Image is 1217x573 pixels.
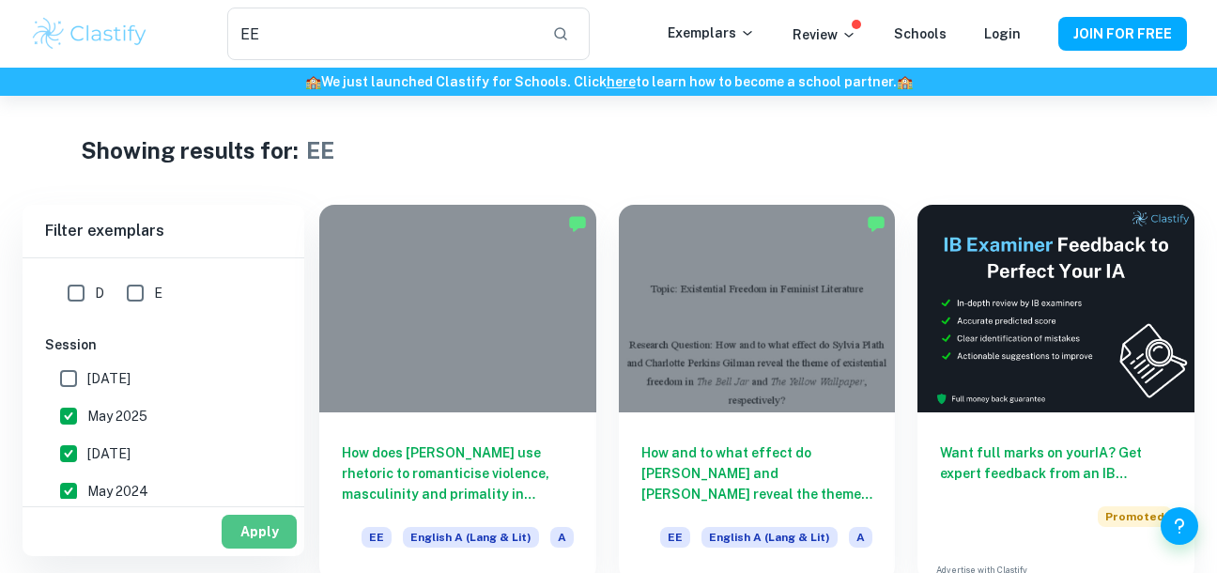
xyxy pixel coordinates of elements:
span: May 2024 [87,481,148,502]
h6: Session [45,334,282,355]
a: here [607,74,636,89]
p: Exemplars [668,23,755,43]
span: A [550,527,574,548]
img: Marked [568,214,587,233]
span: English A (Lang & Lit) [403,527,539,548]
span: English A (Lang & Lit) [701,527,838,548]
span: EE [362,527,392,548]
span: Promoted [1098,506,1172,527]
button: Help and Feedback [1161,507,1198,545]
span: [DATE] [87,443,131,464]
button: Apply [222,515,297,549]
h1: EE [306,133,334,167]
h6: We just launched Clastify for Schools. Click to learn how to become a school partner. [4,71,1213,92]
span: May 2025 [87,406,147,426]
span: 🏫 [305,74,321,89]
img: Thumbnail [917,205,1194,412]
h1: Showing results for: [81,133,299,167]
input: Search for any exemplars... [227,8,537,60]
span: D [95,283,104,303]
button: JOIN FOR FREE [1058,17,1187,51]
span: A [849,527,872,548]
img: Clastify logo [30,15,149,53]
img: Marked [867,214,886,233]
a: Schools [894,26,947,41]
h6: Filter exemplars [23,205,304,257]
span: [DATE] [87,368,131,389]
a: Login [984,26,1021,41]
h6: Want full marks on your IA ? Get expert feedback from an IB examiner! [940,442,1172,484]
span: E [154,283,162,303]
span: 🏫 [897,74,913,89]
h6: How and to what effect do [PERSON_NAME] and [PERSON_NAME] reveal the theme of existential freedom... [641,442,873,504]
h6: How does [PERSON_NAME] use rhetoric to romanticise violence, masculinity and primality in [PERSON... [342,442,574,504]
span: EE [660,527,690,548]
p: Review [793,24,856,45]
